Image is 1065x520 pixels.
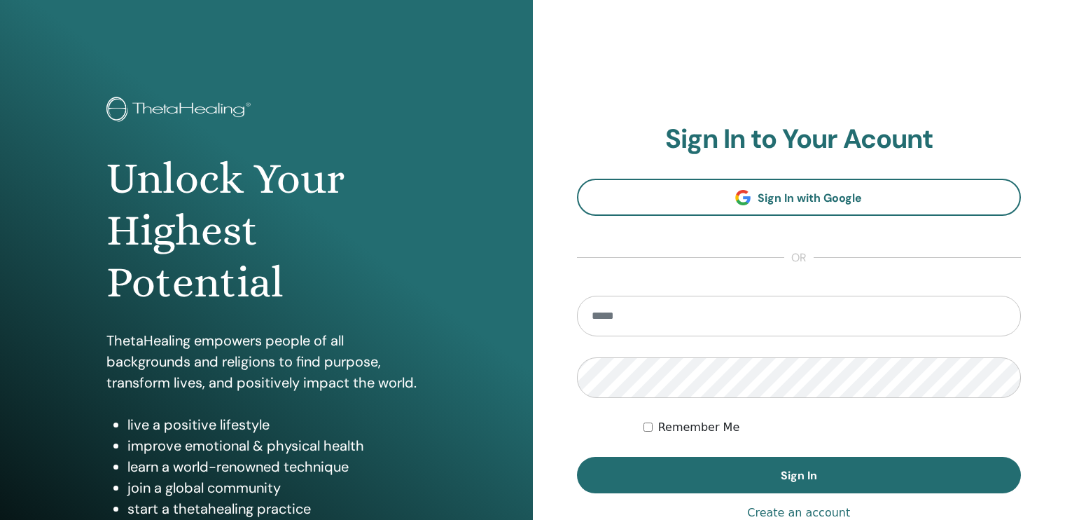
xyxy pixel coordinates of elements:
[577,123,1022,156] h2: Sign In to Your Acount
[127,414,426,435] li: live a positive lifestyle
[127,498,426,519] li: start a thetahealing practice
[758,191,862,205] span: Sign In with Google
[781,468,817,483] span: Sign In
[658,419,740,436] label: Remember Me
[643,419,1021,436] div: Keep me authenticated indefinitely or until I manually logout
[106,153,426,309] h1: Unlock Your Highest Potential
[577,457,1022,493] button: Sign In
[127,456,426,477] li: learn a world-renowned technique
[127,477,426,498] li: join a global community
[106,330,426,393] p: ThetaHealing empowers people of all backgrounds and religions to find purpose, transform lives, a...
[784,249,814,266] span: or
[127,435,426,456] li: improve emotional & physical health
[577,179,1022,216] a: Sign In with Google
